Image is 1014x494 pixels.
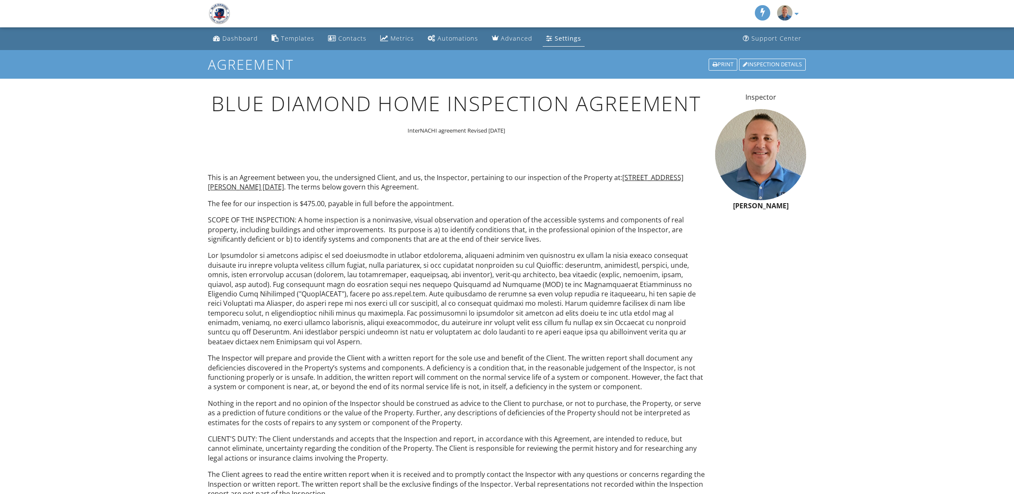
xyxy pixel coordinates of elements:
p: SCOPE OF THE INSPECTION: A home inspection is a noninvasive, visual observation and operation of ... [208,215,705,244]
div: Automations [438,34,478,42]
div: Support Center [751,34,801,42]
a: Automations (Basic) [424,31,482,47]
img: head_shot_closer.jpg [777,5,792,21]
div: Metrics [390,34,414,42]
a: Templates [268,31,318,47]
p: This is an Agreement between you, the undersigned Client, and us, the Inspector, pertaining to ou... [208,173,705,192]
p: Lor Ipsumdolor si ametcons adipisc el sed doeiusmodte in utlabor etdolorema, aliquaeni adminim ve... [208,251,705,346]
div: Dashboard [222,34,258,42]
a: Settings [543,31,585,47]
img: head_shot_closer.jpg [715,109,806,200]
img: Blue Diamond Home Inspection Inc. [208,2,231,25]
h1: Agreement [208,57,807,72]
h1: Blue Diamond Home Inspection Agreement [208,92,705,115]
p: The Inspector will prepare and provide the Client with a written report for the sole use and bene... [208,353,705,392]
p: Inspector [715,92,806,102]
p: Nothing in the report and no opinion of the Inspector should be construed as advice to the Client... [208,399,705,427]
p: InterNACHI agreement Revised [DATE] [208,127,705,134]
p: CLIENT'S DUTY: The Client understands and accepts that the Inspection and report, in accordance w... [208,434,705,463]
a: Inspection Details [738,58,807,71]
a: Support Center [739,31,805,47]
div: Print [709,59,737,71]
a: Print [708,58,738,71]
div: Inspection Details [739,59,806,71]
a: Dashboard [210,31,261,47]
h6: [PERSON_NAME] [715,202,806,210]
div: Settings [555,34,581,42]
p: The fee for our inspection is $475.00, payable in full before the appointment. [208,199,705,208]
div: Templates [281,34,314,42]
div: Advanced [501,34,532,42]
a: Metrics [377,31,417,47]
div: Contacts [338,34,367,42]
a: Advanced [488,31,536,47]
span: [STREET_ADDRESS][PERSON_NAME] [DATE] [208,173,683,192]
a: Contacts [325,31,370,47]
